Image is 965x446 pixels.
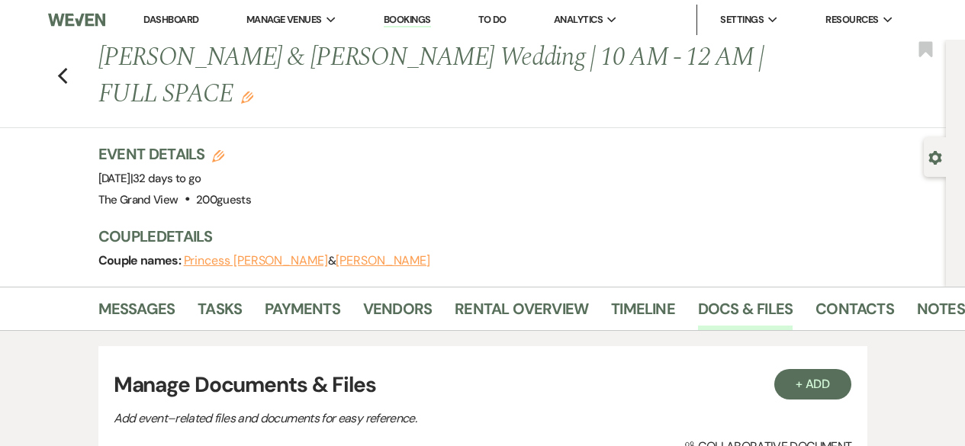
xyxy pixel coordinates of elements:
[554,12,603,27] span: Analytics
[143,13,198,26] a: Dashboard
[98,297,175,330] a: Messages
[363,297,432,330] a: Vendors
[917,297,965,330] a: Notes
[98,171,201,186] span: [DATE]
[98,192,179,207] span: The Grand View
[611,297,675,330] a: Timeline
[98,252,184,268] span: Couple names:
[928,149,942,164] button: Open lead details
[48,4,105,36] img: Weven Logo
[455,297,588,330] a: Rental Overview
[384,13,431,27] a: Bookings
[774,369,852,399] button: + Add
[698,297,793,330] a: Docs & Files
[184,255,328,267] button: Princess [PERSON_NAME]
[815,297,894,330] a: Contacts
[336,255,430,267] button: [PERSON_NAME]
[196,192,251,207] span: 200 guests
[265,297,340,330] a: Payments
[133,171,201,186] span: 32 days to go
[478,13,507,26] a: To Do
[198,297,242,330] a: Tasks
[98,40,770,112] h1: [PERSON_NAME] & [PERSON_NAME] Wedding | 10 AM - 12 AM | FULL SPACE
[130,171,201,186] span: |
[825,12,878,27] span: Resources
[98,226,931,247] h3: Couple Details
[114,369,852,401] h3: Manage Documents & Files
[114,409,648,428] p: Add event–related files and documents for easy reference.
[184,253,431,268] span: &
[98,143,252,165] h3: Event Details
[241,90,253,104] button: Edit
[246,12,322,27] span: Manage Venues
[720,12,764,27] span: Settings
